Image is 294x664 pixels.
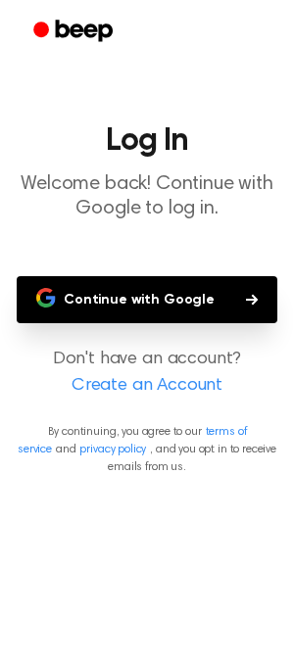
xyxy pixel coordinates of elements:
[20,373,274,400] a: Create an Account
[16,423,278,476] p: By continuing, you agree to our and , and you opt in to receive emails from us.
[17,276,277,323] button: Continue with Google
[16,125,278,157] h1: Log In
[79,444,146,455] a: privacy policy
[16,347,278,400] p: Don't have an account?
[16,172,278,221] p: Welcome back! Continue with Google to log in.
[20,13,130,51] a: Beep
